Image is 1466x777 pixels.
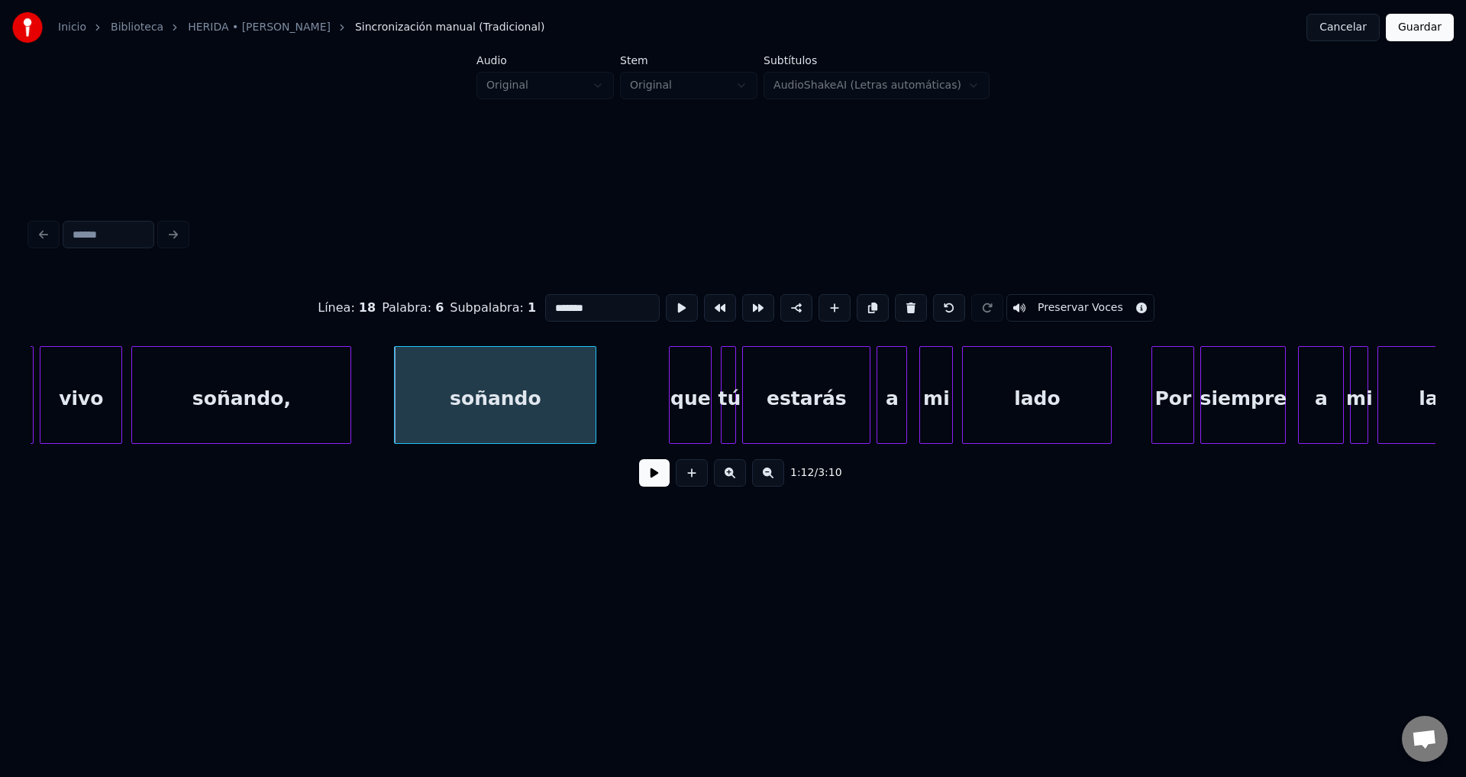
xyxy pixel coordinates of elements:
[764,55,990,66] label: Subtítulos
[58,20,544,35] nav: breadcrumb
[359,300,376,315] span: 18
[435,300,444,315] span: 6
[318,299,376,317] div: Línea :
[12,12,43,43] img: youka
[476,55,614,66] label: Audio
[818,465,841,481] span: 3:10
[790,465,827,481] div: /
[1402,716,1448,762] div: Chat abierto
[1006,294,1154,322] button: Toggle
[382,299,444,317] div: Palabra :
[450,299,536,317] div: Subpalabra :
[355,20,544,35] span: Sincronización manual (Tradicional)
[1306,14,1380,41] button: Cancelar
[58,20,86,35] a: Inicio
[1386,14,1454,41] button: Guardar
[790,465,814,481] span: 1:12
[188,20,331,35] a: HERIDA • [PERSON_NAME]
[528,300,536,315] span: 1
[111,20,163,35] a: Biblioteca
[620,55,757,66] label: Stem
